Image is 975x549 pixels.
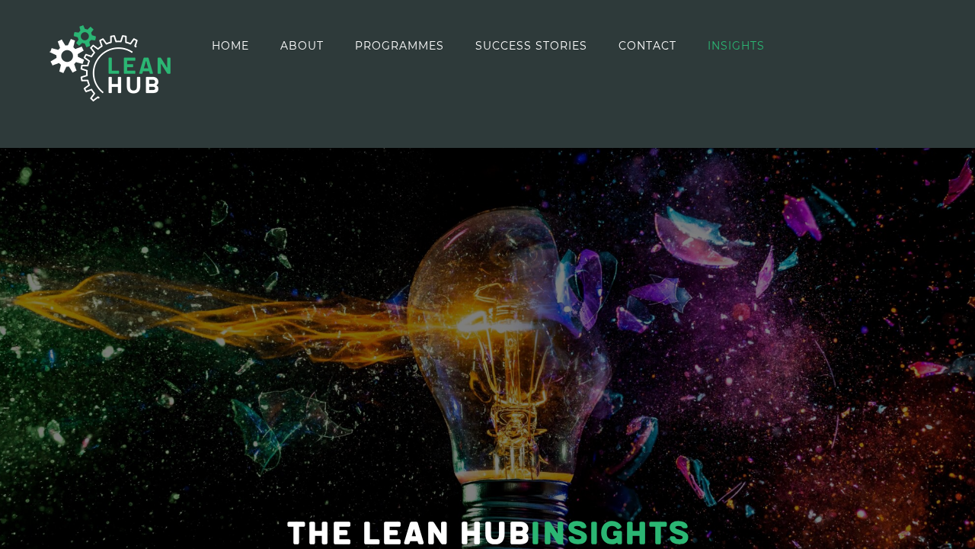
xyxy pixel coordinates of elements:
a: ABOUT [280,2,324,89]
a: PROGRAMMES [355,2,444,89]
span: PROGRAMMES [355,40,444,51]
span: CONTACT [619,40,676,51]
a: INSIGHTS [708,2,765,89]
span: SUCCESS STORIES [475,40,587,51]
a: CONTACT [619,2,676,89]
span: INSIGHTS [708,40,765,51]
span: ABOUT [280,40,324,51]
span: HOME [212,40,249,51]
img: The Lean Hub | Optimising productivity with Lean Logo [34,9,187,117]
a: SUCCESS STORIES [475,2,587,89]
nav: Main Menu [212,2,765,89]
a: HOME [212,2,249,89]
